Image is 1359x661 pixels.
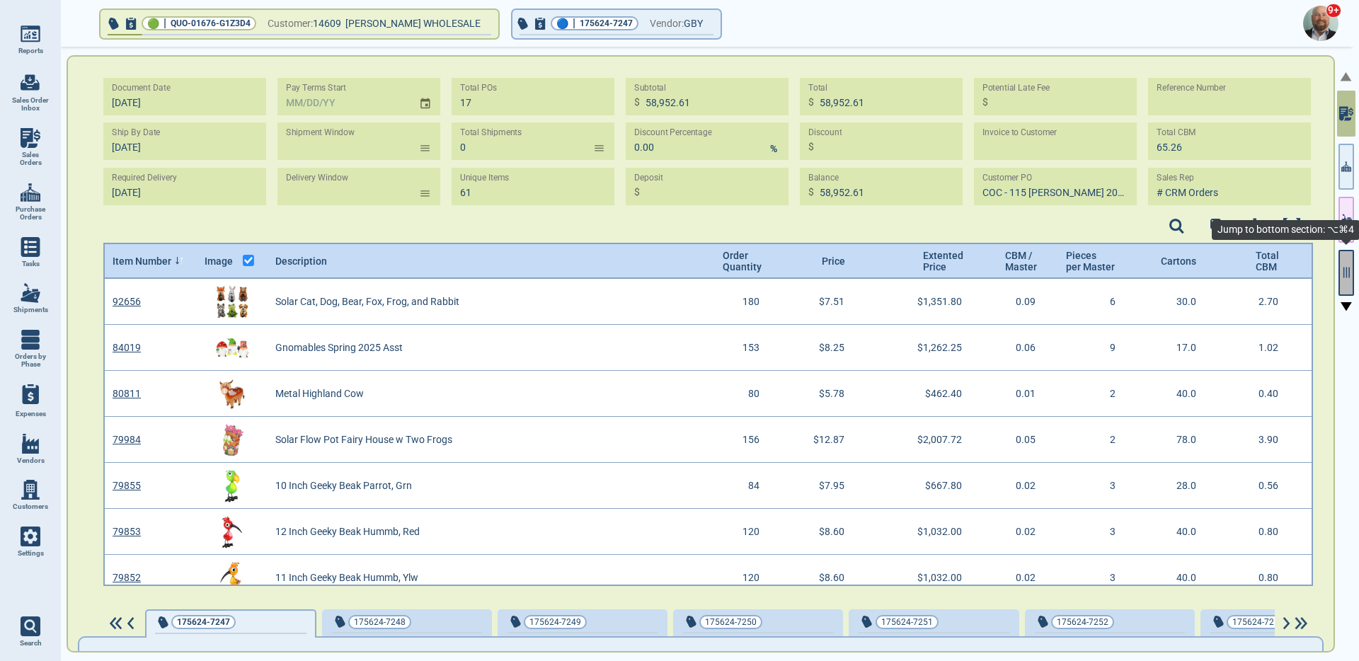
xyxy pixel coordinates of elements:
[866,417,979,463] div: $2,007.72
[18,47,43,55] span: Reports
[1176,481,1196,492] span: 28.0
[11,151,50,167] span: Sales Orders
[113,389,141,400] a: 80811
[107,617,125,630] img: DoubleArrowIcon
[21,24,40,44] img: menu_icon
[979,555,1057,601] div: 0.02
[979,325,1057,371] div: 0.06
[1057,279,1135,325] div: 6
[822,255,846,267] span: Price
[650,15,684,33] span: Vendor:
[1216,463,1297,509] div: 0.56
[979,279,1057,325] div: 0.09
[214,515,250,550] img: 79853Img
[1176,389,1196,400] span: 40.0
[723,250,761,272] span: Order Quantity
[1216,325,1297,371] div: 1.02
[171,16,251,30] span: QUO-01676-G1Z3D4
[813,435,844,446] span: $12.87
[1161,255,1196,267] span: Cartons
[979,417,1057,463] div: 0.05
[113,527,141,538] a: 79853
[1176,527,1196,538] span: 40.0
[1057,371,1135,417] div: 2
[742,573,759,584] span: 120
[214,469,250,504] img: 79855Img
[460,127,522,138] label: Total Shipments
[808,127,842,138] label: Discount
[1057,615,1108,629] span: 175624-7252
[164,16,166,30] span: |
[1280,617,1292,630] img: ArrowIcon
[1176,435,1196,446] span: 78.0
[866,279,979,325] div: $1,351.80
[580,16,633,30] span: 175624-7247
[11,352,50,369] span: Orders by Phase
[573,16,575,30] span: |
[214,284,250,320] img: 92656Img
[113,255,171,267] span: Item Number
[103,168,258,205] input: MM/DD/YY
[413,84,440,109] button: Choose date
[634,95,640,110] p: $
[21,283,40,303] img: menu_icon
[103,122,258,160] input: MM/DD/YY
[177,615,230,629] span: 175624-7247
[125,617,137,630] img: ArrowIcon
[1157,127,1196,138] label: Total CBM
[982,83,1050,93] label: Potential Late Fee
[1216,279,1297,325] div: 2.70
[742,527,759,538] span: 120
[819,573,844,584] span: $8.60
[275,435,452,446] span: Solar Flow Pot Fairy House w Two Frogs
[979,509,1057,555] div: 0.02
[21,128,40,148] img: menu_icon
[866,509,979,555] div: $1,032.00
[770,142,777,156] p: %
[742,435,759,446] span: 156
[866,325,979,371] div: $1,262.25
[979,371,1057,417] div: 0.01
[979,463,1057,509] div: 0.02
[808,185,814,200] p: $
[1066,250,1115,272] span: Pieces per Master
[556,19,568,28] span: 🔵
[1176,343,1196,354] span: 17.0
[112,83,171,93] label: Document Date
[345,18,481,29] span: [PERSON_NAME] WHOLESALE
[275,389,364,400] span: Metal Highland Cow
[103,279,1313,586] div: grid
[268,15,313,33] span: Customer:
[808,95,814,110] p: $
[529,615,581,629] span: 175624-7249
[1176,297,1196,308] span: 30.0
[21,183,40,202] img: menu_icon
[819,481,844,492] span: $7.95
[1256,250,1278,272] span: Total CBM
[275,573,418,584] span: 11 Inch Geeky Beak Hummb, Ylw
[286,173,348,183] label: Delivery Window
[1216,417,1297,463] div: 3.90
[1303,6,1338,41] img: Avatar
[17,456,45,465] span: Vendors
[684,15,703,33] span: GBY
[286,127,355,138] label: Shipment Window
[742,297,759,308] span: 180
[275,343,403,354] span: Gnomables Spring 2025 Asst
[275,255,327,267] span: Description
[460,83,497,93] label: Total POs
[819,527,844,538] span: $8.60
[113,573,141,584] a: 79852
[214,423,250,458] img: 79984Img
[512,10,721,38] button: 🔵|175624-7247Vendor:GBY
[634,83,666,93] label: Subtotal
[1057,463,1135,509] div: 3
[275,481,412,492] span: 10 Inch Geeky Beak Parrot, Grn
[881,615,933,629] span: 175624-7251
[982,95,988,110] p: $
[866,371,979,417] div: $462.40
[819,297,844,308] span: $7.51
[460,173,509,183] label: Unique Items
[819,343,844,354] span: $8.25
[1326,4,1341,18] span: 9+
